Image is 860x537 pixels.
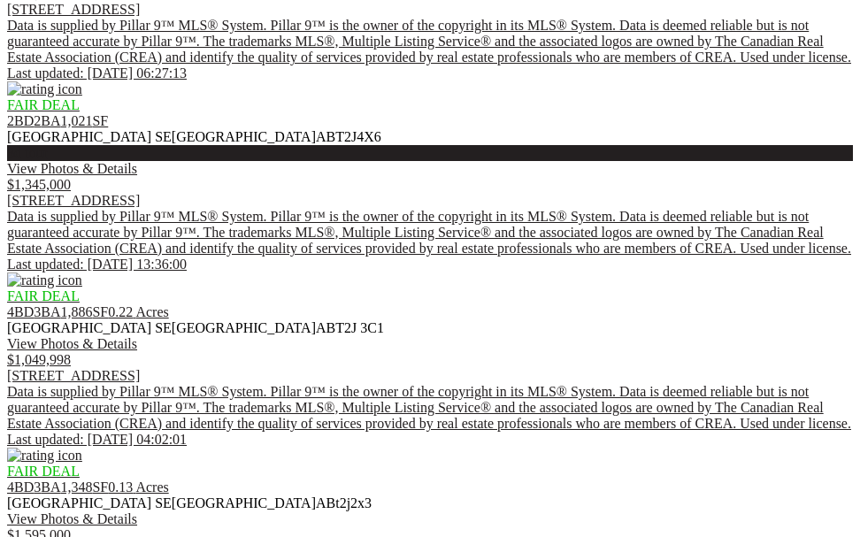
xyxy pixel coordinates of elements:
div: Data is supplied by Pillar 9™ MLS® System. Pillar 9™ is the owner of the copyright in its MLS® Sy... [7,18,853,81]
span: [GEOGRAPHIC_DATA] SE [7,495,172,510]
span: 3 BA [34,479,60,495]
img: rating icon [7,448,82,464]
span: 4 BD [7,304,34,319]
span: FAIR DEAL [7,97,80,112]
span: [GEOGRAPHIC_DATA] [172,495,316,510]
span: 1,348 SF [60,479,108,495]
div: 191 Lake Arrow Green SE, Calgary, AB T2J 3C1 [7,368,853,384]
img: rating icon [7,272,82,288]
span: AB [316,129,335,144]
span: [GEOGRAPHIC_DATA] SE [7,320,172,335]
span: 0.22 Acres [108,304,168,319]
span: 2 BA [34,113,60,128]
span: 1,886 SF [60,304,108,319]
span: FAIR DEAL [7,288,80,303]
div: View Photos & Details [7,336,853,352]
div: View Photos & Details [7,511,853,527]
span: [GEOGRAPHIC_DATA] [172,129,316,144]
span: [GEOGRAPHIC_DATA] [172,320,316,335]
div: Data is supplied by Pillar 9™ MLS® System. Pillar 9™ is the owner of the copyright in its MLS® Sy... [7,209,853,272]
span: T2J 3C1 [335,320,384,335]
span: AB [316,495,335,510]
span: 4 BD [7,479,34,495]
span: FAIR DEAL [7,464,80,479]
span: 0.13 Acres [108,479,168,495]
div: $1,049,998 [7,352,853,368]
span: 3 BA [34,304,60,319]
div: Data is supplied by Pillar 9™ MLS® System. Pillar 9™ is the owner of the copyright in its MLS® Sy... [7,384,853,448]
div: $1,345,000 [7,177,853,193]
div: 3d tour [7,145,853,161]
span: t2j2x3 [335,495,372,510]
a: 3d tourView Photos & Details$1,345,000[STREET_ADDRESS]Data is supplied by Pillar 9™ MLS® System. ... [7,145,853,320]
span: 2 BD [7,113,34,128]
span: AB [316,320,335,335]
span: [GEOGRAPHIC_DATA] SE [7,129,172,144]
div: 1113 Lake Fraser Green SE #1113, Calgary, AB T2J7H6 [7,2,853,18]
a: View Photos & Details$1,049,998[STREET_ADDRESS]Data is supplied by Pillar 9™ MLS® System. Pillar ... [7,336,853,495]
img: rating icon [7,81,82,97]
div: 116 Lake Tahoe Green SE, Calgary, AB T2J4X6 [7,145,853,161]
span: 1,021 SF [60,113,108,128]
div: View Photos & Details [7,161,853,177]
div: 116 Lake Tahoe Green SE, Calgary, AB T2J4X6 [7,193,853,209]
span: T2J4X6 [335,129,381,144]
